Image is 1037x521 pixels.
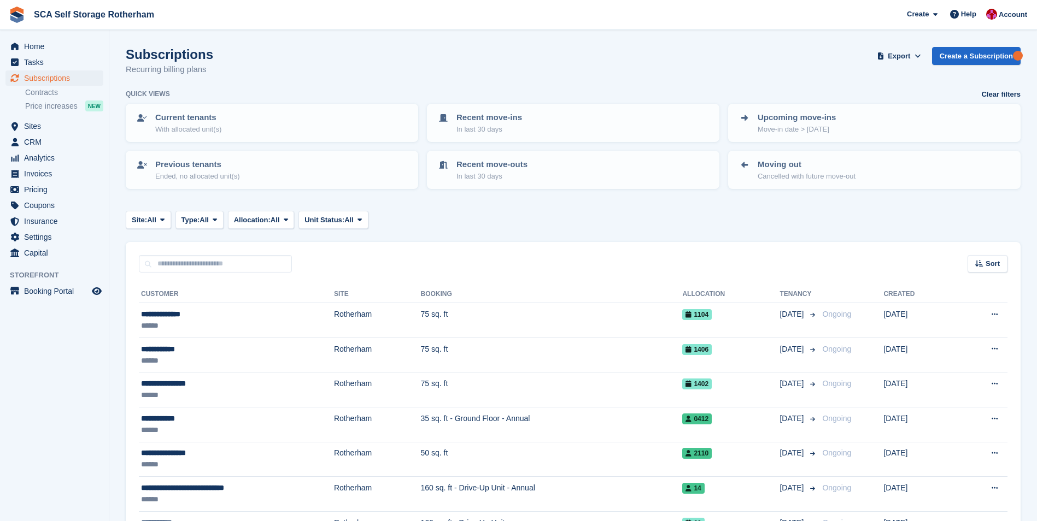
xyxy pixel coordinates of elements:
[883,407,955,442] td: [DATE]
[5,214,103,229] a: menu
[420,338,682,372] td: 75 sq. ft
[271,215,280,226] span: All
[456,111,522,124] p: Recent move-ins
[334,477,421,512] td: Rotherham
[24,229,90,245] span: Settings
[780,309,806,320] span: [DATE]
[758,171,856,182] p: Cancelled with future move-out
[981,89,1021,100] a: Clear filters
[24,182,90,197] span: Pricing
[780,344,806,355] span: [DATE]
[822,448,851,457] span: Ongoing
[5,283,103,299] a: menu
[456,124,522,135] p: In last 30 days
[420,477,682,512] td: 160 sq. ft - Drive-Up Unit - Annual
[175,211,224,229] button: Type: All
[5,198,103,213] a: menu
[334,407,421,442] td: Rotherham
[155,158,240,171] p: Previous tenants
[932,47,1021,65] a: Create a Subscription
[420,442,682,477] td: 50 sq. ft
[682,344,712,355] span: 1406
[5,182,103,197] a: menu
[200,215,209,226] span: All
[334,303,421,338] td: Rotherham
[682,483,704,494] span: 14
[822,483,851,492] span: Ongoing
[126,47,213,62] h1: Subscriptions
[883,338,955,372] td: [DATE]
[961,9,976,20] span: Help
[234,215,271,226] span: Allocation:
[888,51,910,62] span: Export
[986,258,1000,269] span: Sort
[126,211,171,229] button: Site: All
[780,447,806,459] span: [DATE]
[682,309,712,320] span: 1104
[729,152,1020,188] a: Moving out Cancelled with future move-out
[298,211,368,229] button: Unit Status: All
[24,166,90,181] span: Invoices
[344,215,354,226] span: All
[780,286,818,303] th: Tenancy
[682,286,780,303] th: Allocation
[883,372,955,407] td: [DATE]
[5,166,103,181] a: menu
[5,119,103,134] a: menu
[999,9,1027,20] span: Account
[228,211,295,229] button: Allocation: All
[822,310,851,318] span: Ongoing
[132,215,147,226] span: Site:
[428,152,718,188] a: Recent move-outs In last 30 days
[24,70,90,86] span: Subscriptions
[24,39,90,54] span: Home
[758,124,836,135] p: Move-in date > [DATE]
[5,245,103,260] a: menu
[24,283,90,299] span: Booking Portal
[304,215,344,226] span: Unit Status:
[147,215,156,226] span: All
[420,372,682,407] td: 75 sq. ft
[5,150,103,165] a: menu
[334,338,421,372] td: Rotherham
[758,111,836,124] p: Upcoming move-ins
[682,448,712,459] span: 2110
[25,101,78,111] span: Price increases
[5,229,103,245] a: menu
[5,134,103,150] a: menu
[5,55,103,70] a: menu
[155,171,240,182] p: Ended, no allocated unit(s)
[24,245,90,260] span: Capital
[24,150,90,165] span: Analytics
[334,372,421,407] td: Rotherham
[127,105,417,141] a: Current tenants With allocated unit(s)
[155,124,221,135] p: With allocated unit(s)
[729,105,1020,141] a: Upcoming move-ins Move-in date > [DATE]
[758,158,856,171] p: Moving out
[5,39,103,54] a: menu
[420,303,682,338] td: 75 sq. ft
[334,442,421,477] td: Rotherham
[155,111,221,124] p: Current tenants
[682,413,712,424] span: 0412
[334,286,421,303] th: Site
[428,105,718,141] a: Recent move-ins In last 30 days
[90,285,103,298] a: Preview store
[780,378,806,389] span: [DATE]
[25,87,103,98] a: Contracts
[822,414,851,423] span: Ongoing
[126,63,213,76] p: Recurring billing plans
[780,482,806,494] span: [DATE]
[181,215,200,226] span: Type:
[907,9,929,20] span: Create
[85,100,103,111] div: NEW
[24,198,90,213] span: Coupons
[883,303,955,338] td: [DATE]
[420,286,682,303] th: Booking
[24,119,90,134] span: Sites
[986,9,997,20] img: Thomas Webb
[420,407,682,442] td: 35 sq. ft - Ground Floor - Annual
[25,100,103,112] a: Price increases NEW
[9,7,25,23] img: stora-icon-8386f47178a22dfd0bd8f6a31ec36ba5ce8667c1dd55bd0f319d3a0aa187defe.svg
[126,89,170,99] h6: Quick views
